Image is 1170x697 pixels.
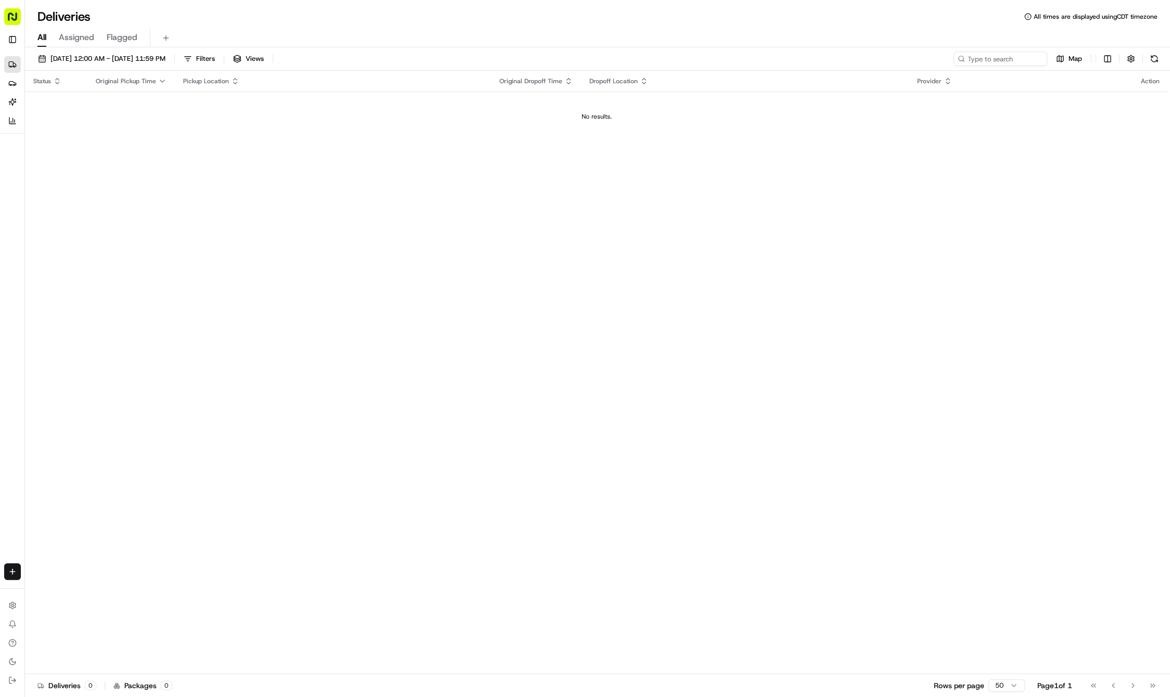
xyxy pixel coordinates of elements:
span: [DATE] 12:00 AM - [DATE] 11:59 PM [50,54,165,63]
span: All [37,31,46,44]
span: Provider [917,77,942,85]
span: Filters [196,54,215,63]
p: Rows per page [934,680,984,691]
button: [DATE] 12:00 AM - [DATE] 11:59 PM [33,51,170,66]
div: Action [1141,77,1160,85]
span: Views [246,54,264,63]
span: Pickup Location [183,77,229,85]
span: All times are displayed using CDT timezone [1034,12,1158,21]
button: Refresh [1147,51,1162,66]
button: Filters [179,51,220,66]
div: Page 1 of 1 [1037,680,1072,691]
span: Flagged [107,31,137,44]
span: Original Pickup Time [96,77,156,85]
span: Map [1069,54,1082,63]
input: Type to search [954,51,1047,66]
div: Deliveries [37,680,96,691]
span: Assigned [59,31,94,44]
div: 0 [85,681,96,690]
h1: Deliveries [37,8,91,25]
div: 0 [161,681,172,690]
button: Views [228,51,268,66]
div: No results. [29,112,1164,121]
span: Dropoff Location [589,77,638,85]
span: Original Dropoff Time [499,77,562,85]
span: Status [33,77,51,85]
div: Packages [113,680,172,691]
button: Map [1051,51,1087,66]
